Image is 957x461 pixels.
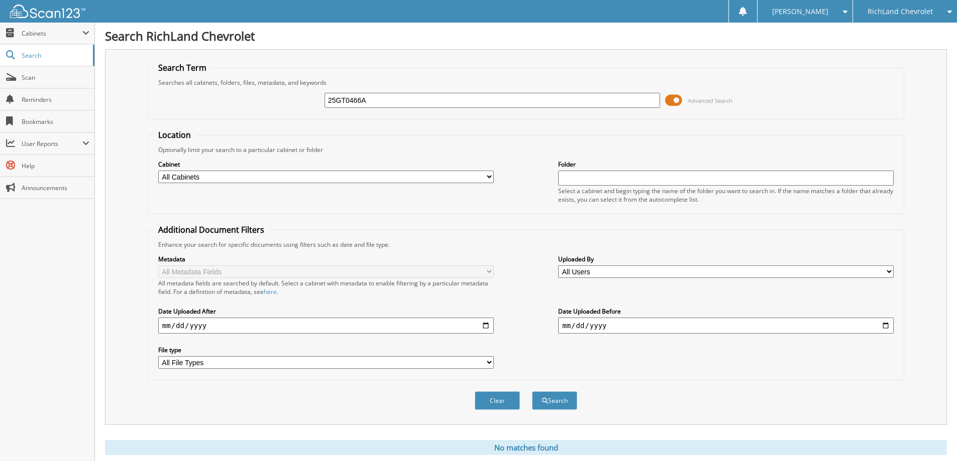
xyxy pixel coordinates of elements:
[264,287,277,296] a: here
[558,187,894,204] div: Select a cabinet and begin typing the name of the folder you want to search in. If the name match...
[153,240,899,249] div: Enhance your search for specific documents using filters such as date and file type.
[158,279,494,296] div: All metadata fields are searched by default. Select a cabinet with metadata to enable filtering b...
[153,62,211,73] legend: Search Term
[153,129,196,140] legend: Location
[153,224,269,235] legend: Additional Document Filters
[22,95,89,104] span: Reminders
[153,78,899,87] div: Searches all cabinets, folders, files, metadata, and keywords
[158,160,494,169] label: Cabinet
[153,145,899,154] div: Optionally limit your search to a particular cabinet or folder
[22,73,89,82] span: Scan
[158,307,494,316] label: Date Uploaded After
[105,440,947,455] div: No matches found
[868,9,933,15] span: RichLand Chevrolet
[22,162,89,170] span: Help
[158,346,494,354] label: File type
[22,51,88,60] span: Search
[558,318,894,334] input: end
[10,5,85,18] img: scan123-logo-white.svg
[22,117,89,126] span: Bookmarks
[22,139,82,148] span: User Reports
[558,160,894,169] label: Folder
[532,391,577,410] button: Search
[158,318,494,334] input: start
[22,184,89,192] span: Announcements
[475,391,520,410] button: Clear
[772,9,828,15] span: [PERSON_NAME]
[558,307,894,316] label: Date Uploaded Before
[158,255,494,263] label: Metadata
[558,255,894,263] label: Uploaded By
[105,28,947,44] h1: Search RichLand Chevrolet
[688,97,732,104] span: Advanced Search
[22,29,82,38] span: Cabinets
